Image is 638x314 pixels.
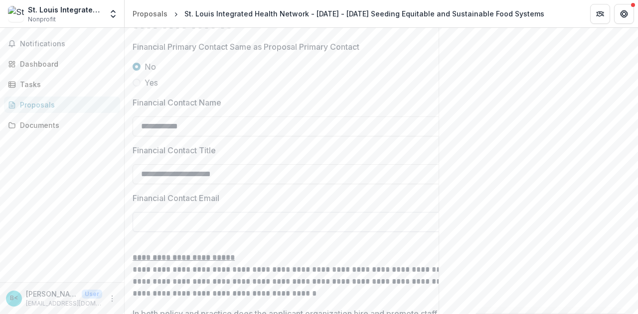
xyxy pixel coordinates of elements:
a: Dashboard [4,56,120,72]
button: Open entity switcher [106,4,120,24]
button: Notifications [4,36,120,52]
p: [EMAIL_ADDRESS][DOMAIN_NAME] [26,299,102,308]
a: Tasks [4,76,120,93]
a: Documents [4,117,120,133]
span: No [145,61,156,73]
div: Tasks [20,79,112,90]
button: Get Help [614,4,634,24]
span: Nonprofit [28,15,56,24]
div: Proposals [20,100,112,110]
div: Dashboard [20,59,112,69]
button: Partners [590,4,610,24]
div: Brittany Jones <bjones@stlouisihn.org> [10,295,18,302]
p: [PERSON_NAME] <[EMAIL_ADDRESS][DOMAIN_NAME]> [26,289,78,299]
img: St. Louis Integrated Health Network [8,6,24,22]
div: St. Louis Integrated Health Network - [DATE] - [DATE] Seeding Equitable and Sustainable Food Systems [184,8,544,19]
p: Financial Contact Name [133,97,221,108]
p: Financial Primary Contact Same as Proposal Primary Contact [133,41,359,53]
a: Proposals [4,97,120,113]
p: User [82,290,102,299]
nav: breadcrumb [129,6,548,21]
div: Documents [20,120,112,130]
a: Proposals [129,6,171,21]
div: Proposals [133,8,167,19]
p: Financial Contact Title [133,144,216,156]
button: More [106,293,118,305]
p: Financial Contact Email [133,192,219,204]
span: Notifications [20,40,116,48]
div: St. Louis Integrated Health Network [28,4,102,15]
span: Yes [145,77,158,89]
